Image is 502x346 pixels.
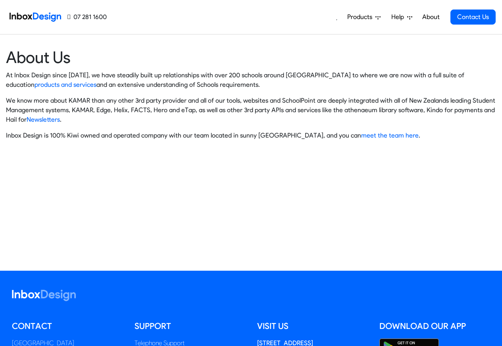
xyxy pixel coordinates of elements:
h5: Support [135,320,245,332]
h5: Visit us [257,320,368,332]
p: Inbox Design is 100% Kiwi owned and operated company with our team located in sunny [GEOGRAPHIC_D... [6,131,496,140]
h5: Download our App [379,320,490,332]
p: At Inbox Design since [DATE], we have steadily built up relationships with over 200 schools aroun... [6,71,496,90]
span: Help [391,12,407,22]
p: We know more about KAMAR than any other 3rd party provider and all of our tools, websites and Sch... [6,96,496,124]
h5: Contact [12,320,123,332]
a: 07 281 1600 [67,12,107,22]
img: logo_inboxdesign_white.svg [12,290,76,301]
a: meet the team here [361,132,419,139]
a: Products [344,9,384,25]
a: About [420,9,442,25]
a: Newsletters [27,116,60,123]
heading: About Us [6,47,496,67]
a: Help [388,9,415,25]
a: products and services [35,81,96,88]
span: Products [347,12,375,22]
a: Contact Us [450,10,496,25]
